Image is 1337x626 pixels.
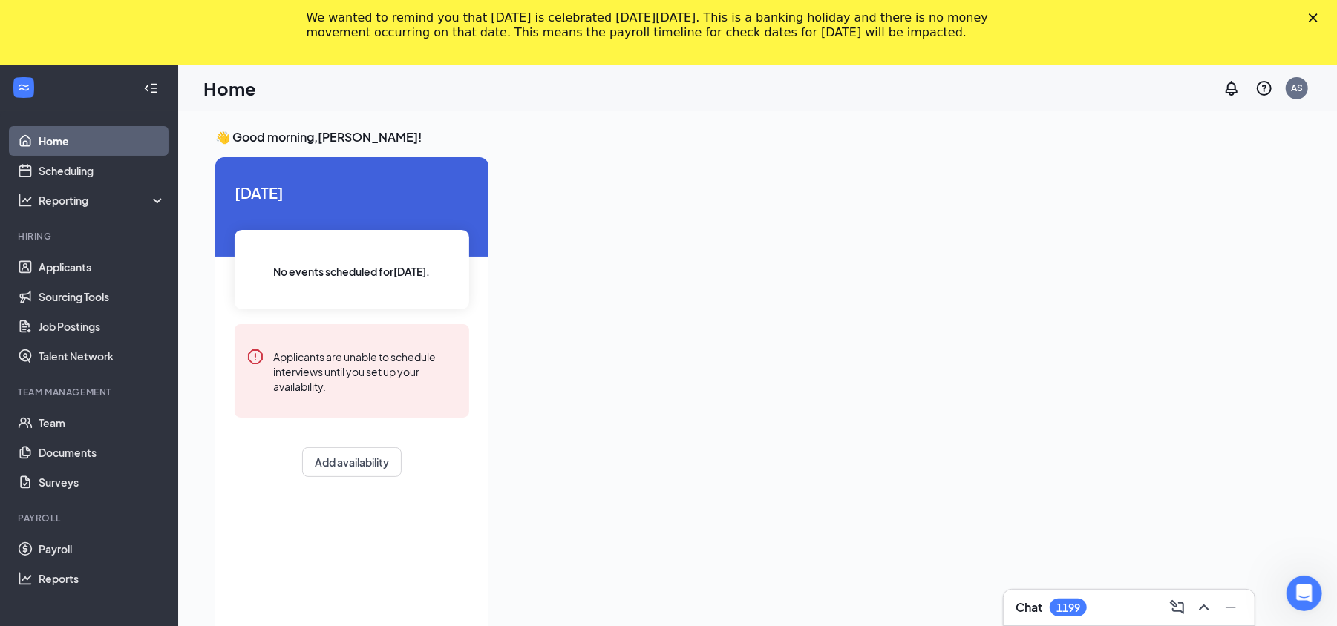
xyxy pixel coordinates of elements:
[274,263,431,280] span: No events scheduled for [DATE] .
[1219,596,1243,619] button: Minimize
[235,181,469,204] span: [DATE]
[1223,79,1240,97] svg: Notifications
[1222,599,1240,616] svg: Minimize
[215,129,1300,145] h3: 👋 Good morning, [PERSON_NAME] !
[1168,599,1186,616] svg: ComposeMessage
[39,252,166,282] a: Applicants
[1287,576,1322,611] iframe: Intercom live chat
[1166,596,1189,619] button: ComposeMessage
[18,512,163,524] div: Payroll
[16,80,31,95] svg: WorkstreamLogo
[143,81,158,96] svg: Collapse
[273,348,457,394] div: Applicants are unable to schedule interviews until you set up your availability.
[39,467,166,497] a: Surveys
[203,76,256,101] h1: Home
[18,230,163,243] div: Hiring
[39,534,166,564] a: Payroll
[39,126,166,156] a: Home
[1056,602,1080,614] div: 1199
[39,408,166,438] a: Team
[1255,79,1273,97] svg: QuestionInfo
[1309,13,1324,22] div: Close
[39,193,166,208] div: Reporting
[18,386,163,398] div: Team Management
[18,193,33,208] svg: Analysis
[39,564,166,593] a: Reports
[1291,82,1303,94] div: AS
[1192,596,1216,619] button: ChevronUp
[39,438,166,467] a: Documents
[1195,599,1213,616] svg: ChevronUp
[1016,599,1042,616] h3: Chat
[39,341,166,371] a: Talent Network
[39,312,166,341] a: Job Postings
[307,10,1007,40] div: We wanted to remind you that [DATE] is celebrated [DATE][DATE]. This is a banking holiday and the...
[302,447,402,477] button: Add availability
[246,348,264,366] svg: Error
[39,156,166,185] a: Scheduling
[39,282,166,312] a: Sourcing Tools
